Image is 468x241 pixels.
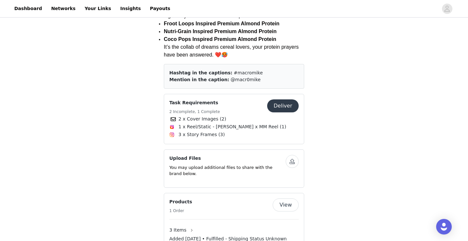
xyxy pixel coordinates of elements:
span: Coco Pops Inspired Premium Almond Protein [164,36,276,42]
img: Instagram Icon [169,132,175,137]
div: Open Intercom Messenger [436,219,452,235]
button: Deliver [267,99,299,112]
a: Dashboard [10,1,46,16]
h5: 2 Incomplete, 1 Complete [169,109,220,115]
span: Froot Loops Inspired Premium Almond Protein [164,21,279,26]
span: 3 Items [169,227,187,234]
a: Payouts [146,1,174,16]
h4: Task Requirements [169,99,220,106]
span: 2 x Cover Images (2) [178,116,226,122]
span: @macr0mike [231,77,261,82]
a: Your Links [81,1,115,16]
span: Mention in the caption: [169,77,229,82]
img: Instagram Reels Icon [169,124,175,130]
h4: Products [169,198,192,205]
h4: Upload Files [169,155,286,162]
span: It’s the collab of dreams cereal lovers, your protein prayers have been answered. ❤️🥵 [164,44,299,57]
span: Say hello to our three NEW epic flavours, made on our legendary Almond & Faba Bean protein base: [164,5,290,19]
div: avatar [444,4,450,14]
h5: 1 Order [169,208,192,214]
a: Insights [116,1,145,16]
a: Networks [47,1,79,16]
button: View [273,198,299,211]
span: #macromike [234,70,263,75]
p: You may upload additional files to share with the brand below. [169,164,286,177]
span: Nutri-Grain Inspired Premium Almond Protein [164,29,277,34]
span: Hashtag in the captions: [169,70,232,75]
span: 3 x Story Frames (3) [178,131,225,138]
span: 1 x Reel/Static - [PERSON_NAME] x MM Reel (1) [178,123,286,130]
div: Task Requirements [164,94,304,144]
